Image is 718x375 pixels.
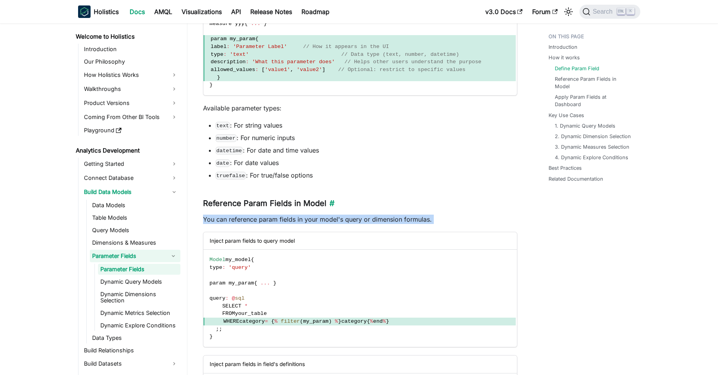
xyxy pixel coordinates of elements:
a: Define Param Field [555,65,599,72]
span: } [386,318,389,324]
span: // How it appears in the UI [303,44,389,50]
a: Parameter Fields [90,250,166,262]
kbd: K [627,8,634,15]
a: Docs [125,5,150,18]
span: ; [216,326,219,332]
span: { [255,36,258,42]
a: 2. Dynamic Dimension Selection [555,133,631,140]
span: your_table [235,311,267,316]
button: Collapse sidebar category 'Parameter Fields' [166,250,180,262]
code: text [216,122,230,130]
span: Model [210,257,226,263]
a: Walkthroughs [82,83,180,95]
a: Dimensions & Measures [90,237,180,248]
span: // Data type (text, number, datetime) [341,52,459,57]
span: param my_param [210,280,254,286]
a: Reference Param Fields in Model [555,75,632,90]
span: { [251,257,254,263]
li: : For string values [216,121,517,130]
span: ; [219,326,222,332]
span: ... [251,21,260,27]
a: Related Documentation [549,175,603,183]
span: my_param [303,318,328,324]
a: How Holistics Works [82,69,180,81]
a: HolisticsHolistics [78,5,119,18]
span: type [211,52,224,57]
a: Best Practices [549,164,582,172]
a: Roadmap [297,5,334,18]
a: Release Notes [246,5,297,18]
li: : For date and time values [216,146,517,155]
a: Playground [82,125,180,136]
span: query [210,295,226,301]
a: Parameter Fields [98,264,180,275]
span: % [274,318,278,324]
span: sql [235,295,244,301]
span: : [223,52,226,57]
span: // Optional: restrict to specific values [338,67,465,73]
li: : For numeric inputs [216,133,517,142]
span: SELECT [222,303,241,309]
a: Our Philosophy [82,56,180,67]
span: , [290,67,294,73]
img: Holistics [78,5,91,18]
span: filter [281,318,300,324]
span: { [367,318,370,324]
a: Dynamic Query Models [98,276,180,287]
span: } [210,82,213,88]
span: 'value2' [297,67,322,73]
a: Data Models [90,200,180,211]
a: Build Data Models [82,186,180,198]
a: Coming From Other BI Tools [82,111,180,123]
span: 'What this parameter does' [252,59,335,65]
a: v3.0 Docs [481,5,527,18]
span: : [255,67,258,73]
p: Available parameter types: [203,103,517,113]
code: number [216,134,237,142]
a: Data Types [90,332,180,343]
span: % [335,318,338,324]
span: ( [300,318,303,324]
span: { [271,318,274,324]
span: end [373,318,383,324]
span: = [265,318,268,324]
button: Switch between dark and light mode (currently light mode) [562,5,575,18]
b: Holistics [94,7,119,16]
a: Dynamic Metrics Selection [98,307,180,318]
span: } [210,334,213,339]
code: datetime [216,147,243,155]
span: 'Parameter Label' [233,44,287,50]
span: ) [328,318,331,324]
span: : [225,295,228,301]
span: allowed_values [211,67,255,73]
a: Query Models [90,225,180,236]
span: description [211,59,246,65]
span: } [273,280,276,286]
a: Build Datasets [82,357,180,370]
span: WHERE [223,318,239,324]
a: Introduction [549,43,577,51]
span: FROM [222,311,235,316]
a: AMQL [150,5,177,18]
span: [ [262,67,265,73]
span: } [264,21,267,27]
p: You can reference param fields in your model's query or dimension formulas. [203,215,517,224]
a: How it works [549,54,580,61]
a: Getting Started [82,158,180,170]
a: 1. Dynamic Query Models [555,122,615,130]
a: Build Relationships [82,345,180,356]
span: ] [322,67,325,73]
span: { [244,21,248,27]
a: 3. Dynamic Measures Selection [555,143,629,151]
a: Introduction [82,44,180,55]
div: Inject param fields to query model [203,232,517,250]
h3: Reference Param Fields in Model [203,199,517,208]
span: @ [232,295,235,301]
span: } [338,318,341,324]
span: Search [590,8,617,15]
li: : For true/false options [216,171,517,180]
span: 'value1' [265,67,290,73]
a: Apply Param Fields at Dashboard [555,93,632,108]
a: Dynamic Explore Conditions [98,320,180,331]
nav: Docs sidebar [70,23,187,375]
